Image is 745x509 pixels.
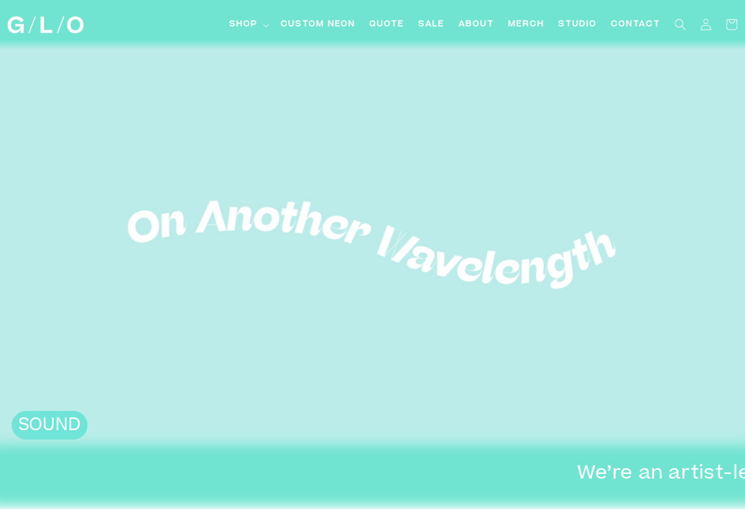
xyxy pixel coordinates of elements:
[667,12,693,37] summary: Search
[411,12,452,38] a: SALE
[459,19,494,31] span: About
[281,19,355,31] span: Custom Neon
[611,19,660,31] span: Contact
[508,19,544,31] span: Merch
[222,12,274,38] summary: Shop
[604,12,667,38] a: Contact
[418,19,445,31] span: SALE
[452,12,501,38] a: About
[558,19,597,31] span: Studio
[362,12,411,38] a: Quote
[501,12,551,38] a: Merch
[18,416,82,437] h2: SOUND
[369,19,404,31] span: Quote
[551,12,604,38] a: Studio
[8,16,83,33] img: GLO Studio
[229,19,258,31] span: Shop
[274,12,362,38] a: Custom Neon
[3,12,88,38] a: GLO Studio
